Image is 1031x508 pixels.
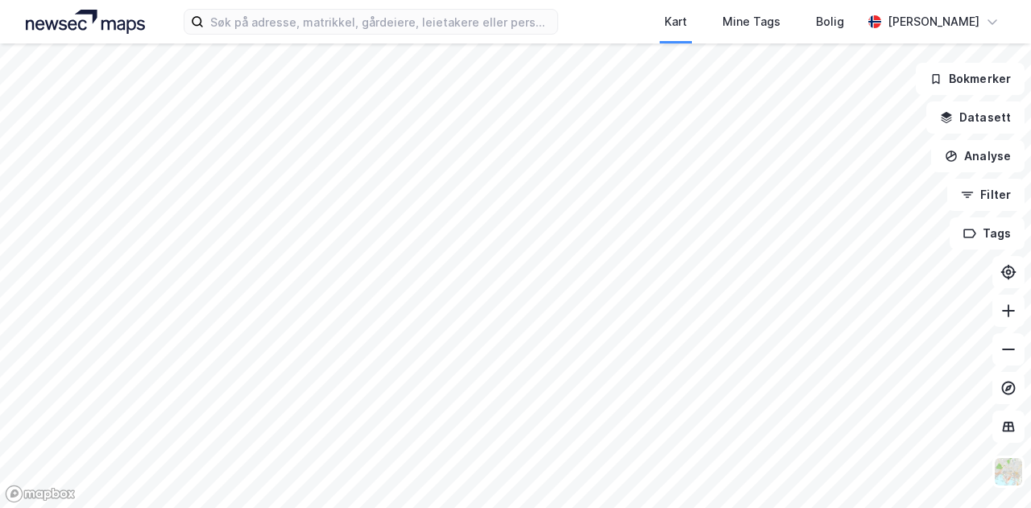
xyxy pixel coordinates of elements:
input: Søk på adresse, matrikkel, gårdeiere, leietakere eller personer [204,10,557,34]
div: Bolig [816,12,844,31]
div: Mine Tags [723,12,780,31]
img: logo.a4113a55bc3d86da70a041830d287a7e.svg [26,10,145,34]
div: Kart [665,12,687,31]
div: [PERSON_NAME] [888,12,979,31]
